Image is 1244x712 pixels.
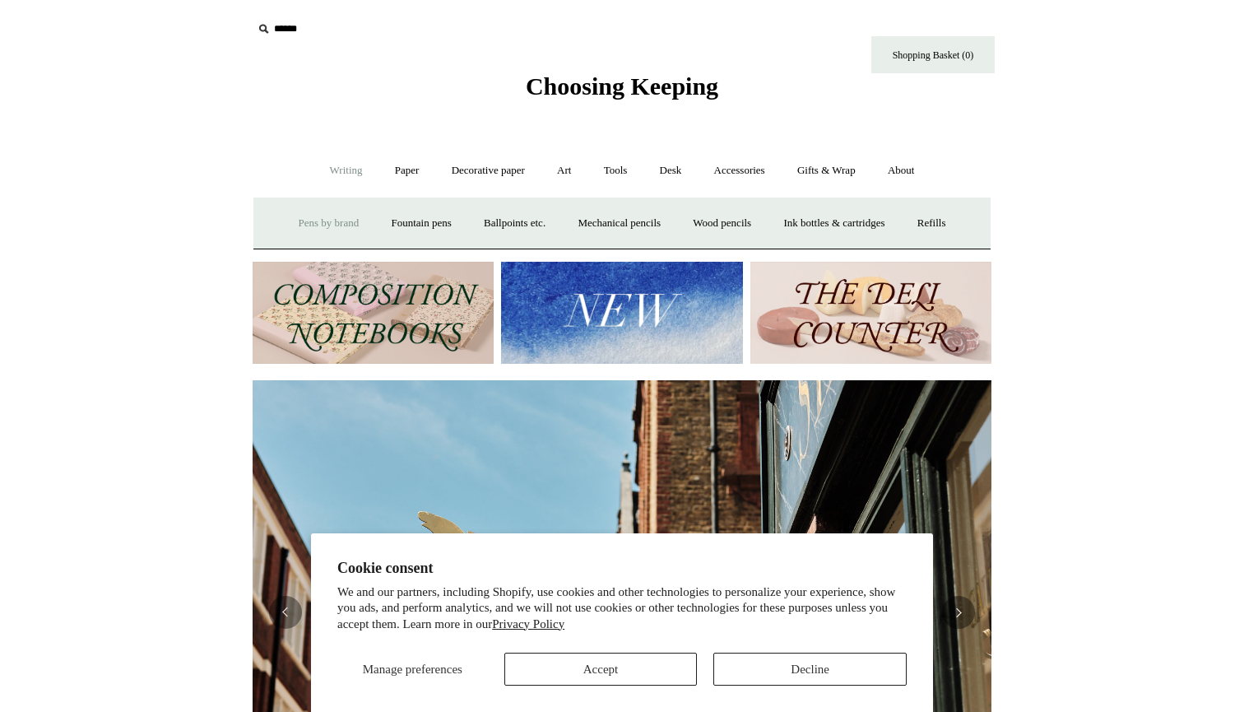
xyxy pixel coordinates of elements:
img: New.jpg__PID:f73bdf93-380a-4a35-bcfe-7823039498e1 [501,262,742,365]
a: Pens by brand [284,202,374,245]
a: Ballpoints etc. [469,202,560,245]
p: We and our partners, including Shopify, use cookies and other technologies to personalize your ex... [337,584,907,633]
img: 202302 Composition ledgers.jpg__PID:69722ee6-fa44-49dd-a067-31375e5d54ec [253,262,494,365]
a: Privacy Policy [492,617,564,631]
a: Paper [380,149,434,193]
a: Ink bottles & cartridges [768,202,899,245]
a: Choosing Keeping [526,86,718,97]
button: Manage preferences [337,653,488,686]
a: Writing [315,149,378,193]
a: About [873,149,930,193]
a: Art [542,149,586,193]
img: The Deli Counter [750,262,991,365]
span: Manage preferences [363,663,462,676]
a: Decorative paper [437,149,540,193]
button: Decline [713,653,907,686]
a: Wood pencils [678,202,766,245]
button: Previous [269,596,302,629]
a: Mechanical pencils [563,202,675,245]
a: Accessories [699,149,780,193]
button: Next [942,596,975,629]
a: Refills [903,202,961,245]
span: Choosing Keeping [526,72,718,100]
a: Fountain pens [376,202,466,245]
button: Accept [504,653,698,686]
a: Gifts & Wrap [782,149,870,193]
a: Shopping Basket (0) [871,36,995,73]
h2: Cookie consent [337,560,907,577]
a: Desk [645,149,697,193]
a: Tools [589,149,643,193]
